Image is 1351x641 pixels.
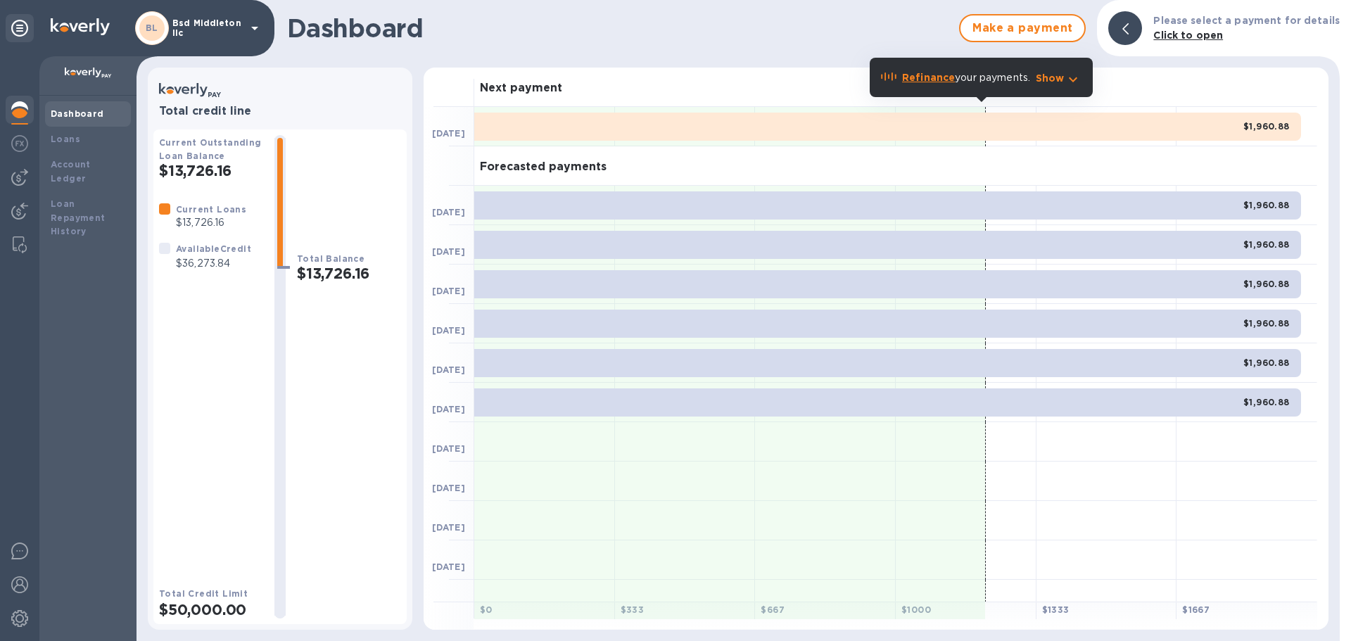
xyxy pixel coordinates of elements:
h1: Dashboard [287,13,952,43]
b: $1,960.88 [1243,357,1290,368]
b: [DATE] [432,443,465,454]
h2: $13,726.16 [297,265,401,282]
img: Logo [51,18,110,35]
p: Bsd Middleton llc [172,18,243,38]
b: [DATE] [432,522,465,533]
b: [DATE] [432,404,465,414]
h2: $50,000.00 [159,601,263,618]
h2: $13,726.16 [159,162,263,179]
b: Total Credit Limit [159,588,248,599]
button: Show [1036,71,1082,85]
b: [DATE] [432,483,465,493]
b: $ 1667 [1182,604,1210,615]
b: $1,960.88 [1243,200,1290,210]
b: Account Ledger [51,159,91,184]
b: $1,960.88 [1243,397,1290,407]
h3: Next payment [480,82,562,95]
div: Unpin categories [6,14,34,42]
b: Loans [51,134,80,144]
b: $1,960.88 [1243,239,1290,250]
b: BL [146,23,158,33]
b: Loan Repayment History [51,198,106,237]
button: Make a payment [959,14,1086,42]
img: Foreign exchange [11,135,28,152]
p: $13,726.16 [176,215,246,230]
b: Click to open [1153,30,1223,41]
b: Refinance [902,72,955,83]
h3: Forecasted payments [480,160,607,174]
b: [DATE] [432,286,465,296]
b: [DATE] [432,561,465,572]
b: $1,960.88 [1243,318,1290,329]
b: Total Balance [297,253,364,264]
p: $36,273.84 [176,256,251,271]
h3: Total credit line [159,105,401,118]
b: [DATE] [432,207,465,217]
b: Please select a payment for details [1153,15,1340,26]
span: Make a payment [972,20,1073,37]
p: Show [1036,71,1065,85]
p: your payments. [902,70,1030,85]
b: [DATE] [432,246,465,257]
b: Current Outstanding Loan Balance [159,137,262,161]
b: Available Credit [176,243,251,254]
b: Dashboard [51,108,104,119]
b: Current Loans [176,204,246,215]
b: $1,960.88 [1243,121,1290,132]
b: [DATE] [432,128,465,139]
b: $ 1333 [1042,604,1070,615]
b: [DATE] [432,325,465,336]
b: [DATE] [432,364,465,375]
b: $1,960.88 [1243,279,1290,289]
